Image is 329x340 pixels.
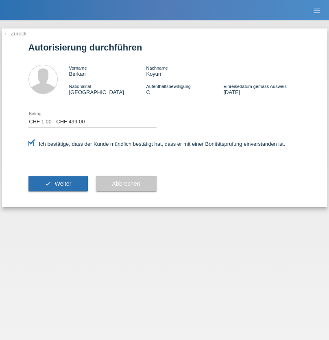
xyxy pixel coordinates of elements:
[313,7,321,15] i: menu
[146,66,168,70] span: Nachname
[223,84,286,89] span: Einreisedatum gemäss Ausweis
[28,42,301,53] h1: Autorisierung durchführen
[69,66,87,70] span: Vorname
[96,176,157,192] button: Abbrechen
[112,180,140,187] span: Abbrechen
[28,141,285,147] label: Ich bestätige, dass der Kunde mündlich bestätigt hat, dass er mit einer Bonitätsprüfung einversta...
[309,8,325,13] a: menu
[146,83,223,95] div: C
[28,176,88,192] button: check Weiter
[54,180,71,187] span: Weiter
[4,31,27,37] a: ← Zurück
[223,83,301,95] div: [DATE]
[69,65,146,77] div: Berkan
[146,65,223,77] div: Koyun
[69,84,92,89] span: Nationalität
[146,84,190,89] span: Aufenthaltsbewilligung
[69,83,146,95] div: [GEOGRAPHIC_DATA]
[45,180,51,187] i: check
